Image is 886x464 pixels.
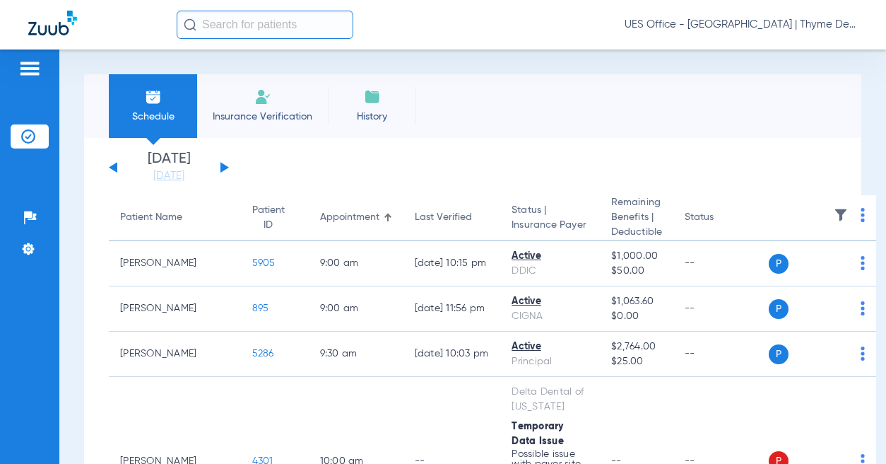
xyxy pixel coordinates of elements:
[512,340,589,354] div: Active
[512,264,589,279] div: DDIC
[769,344,788,364] span: P
[500,195,600,241] th: Status |
[403,241,501,286] td: [DATE] 10:15 PM
[815,396,886,464] iframe: Chat Widget
[611,294,662,309] span: $1,063.60
[415,210,490,225] div: Last Verified
[364,88,381,105] img: History
[625,18,858,32] span: UES Office - [GEOGRAPHIC_DATA] | Thyme Dental Care
[611,309,662,324] span: $0.00
[28,11,77,35] img: Zuub Logo
[769,254,788,274] span: P
[861,301,865,315] img: group-dot-blue.svg
[861,347,865,361] img: group-dot-blue.svg
[252,203,297,233] div: Patient ID
[673,241,769,286] td: --
[119,110,187,124] span: Schedule
[834,208,848,222] img: filter.svg
[177,11,353,39] input: Search for patients
[184,18,196,31] img: Search Icon
[611,340,662,354] span: $2,764.00
[126,169,211,183] a: [DATE]
[512,385,589,414] div: Delta Dental of [US_STATE]
[512,309,589,324] div: CIGNA
[254,88,271,105] img: Manual Insurance Verification
[415,210,472,225] div: Last Verified
[611,249,662,264] span: $1,000.00
[120,210,230,225] div: Patient Name
[252,203,285,233] div: Patient ID
[611,354,662,369] span: $25.00
[109,332,241,377] td: [PERSON_NAME]
[252,349,274,359] span: 5286
[769,299,788,319] span: P
[600,195,673,241] th: Remaining Benefits |
[673,195,769,241] th: Status
[611,264,662,279] span: $50.00
[403,332,501,377] td: [DATE] 10:03 PM
[611,225,662,240] span: Deductible
[512,354,589,369] div: Principal
[120,210,182,225] div: Patient Name
[145,88,162,105] img: Schedule
[673,286,769,332] td: --
[109,241,241,286] td: [PERSON_NAME]
[512,294,589,309] div: Active
[861,208,865,222] img: group-dot-blue.svg
[208,110,317,124] span: Insurance Verification
[338,110,406,124] span: History
[403,286,501,332] td: [DATE] 11:56 PM
[252,258,276,268] span: 5905
[309,332,403,377] td: 9:30 AM
[673,332,769,377] td: --
[126,152,211,183] li: [DATE]
[512,218,589,233] span: Insurance Payer
[320,210,379,225] div: Appointment
[18,60,41,77] img: hamburger-icon
[309,241,403,286] td: 9:00 AM
[252,303,269,313] span: 895
[109,286,241,332] td: [PERSON_NAME]
[512,422,564,446] span: Temporary Data Issue
[512,249,589,264] div: Active
[861,256,865,270] img: group-dot-blue.svg
[309,286,403,332] td: 9:00 AM
[320,210,392,225] div: Appointment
